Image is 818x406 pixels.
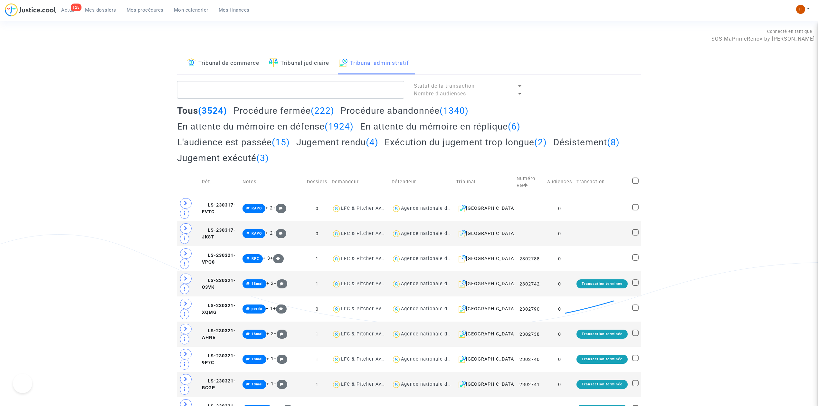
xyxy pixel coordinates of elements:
[576,279,628,288] div: Transaction terminée
[339,53,409,74] a: Tribunal administratif
[332,304,341,314] img: icon-user.svg
[459,355,466,363] img: icon-archive.svg
[341,281,392,286] div: LFC & Pitcher Avocat
[256,153,269,163] span: (3)
[385,137,547,148] h2: Exécution du jugement trop longue
[273,306,287,311] span: +
[177,105,227,116] h2: Tous
[796,5,805,14] img: fc99b196863ffcca57bb8fe2645aafd9
[401,206,472,211] div: Agence nationale de l'habitat
[202,328,236,341] span: LS-230321-AHNE
[459,230,466,237] img: icon-archive.svg
[341,356,392,362] div: LFC & Pitcher Avocat
[329,168,389,196] td: Demandeur
[266,281,274,286] span: + 2
[341,331,392,337] div: LFC & Pitcher Avocat
[332,279,341,289] img: icon-user.svg
[392,204,401,213] img: icon-user.svg
[273,230,287,236] span: +
[5,3,56,16] img: jc-logo.svg
[341,231,392,236] div: LFC & Pitcher Avocat
[177,137,290,148] h2: L'audience est passée
[252,357,263,361] span: 18mai
[305,168,329,196] td: Dossiers
[545,246,574,271] td: 0
[576,330,628,339] div: Transaction terminée
[360,121,520,132] h2: En attente du mémoire en réplique
[553,137,620,148] h2: Désistement
[296,137,378,148] h2: Jugement rendu
[305,221,329,246] td: 0
[392,355,401,364] img: icon-user.svg
[273,205,287,211] span: +
[274,281,288,286] span: +
[401,231,472,236] div: Agence nationale de l'habitat
[545,296,574,322] td: 0
[80,5,121,15] a: Mes dossiers
[240,168,305,196] td: Notes
[219,7,250,13] span: Mes finances
[252,307,262,311] span: perdu
[341,306,392,312] div: LFC & Pitcher Avocat
[202,227,236,240] span: LS-230317-JK8T
[202,202,236,215] span: LS-230317-FVTC
[456,230,512,237] div: [GEOGRAPHIC_DATA]
[174,7,208,13] span: Mon calendrier
[214,5,255,15] a: Mes finances
[401,256,472,261] div: Agence nationale de l'habitat
[392,279,401,289] img: icon-user.svg
[514,296,545,322] td: 2302790
[514,322,545,347] td: 2302738
[459,330,466,338] img: icon-archive.svg
[252,282,263,286] span: 18mai
[456,305,512,313] div: [GEOGRAPHIC_DATA]
[545,322,574,347] td: 0
[85,7,116,13] span: Mes dossiers
[198,105,227,116] span: (3524)
[545,196,574,221] td: 0
[305,296,329,322] td: 0
[177,121,354,132] h2: En attente du mémoire en défense
[514,246,545,271] td: 2302788
[305,271,329,296] td: 1
[414,91,466,97] span: Nombre d'audiences
[202,303,236,315] span: LS-230321-XQMG
[459,305,466,313] img: icon-archive.svg
[71,4,81,11] div: 128
[13,374,32,393] iframe: Help Scout Beacon - Open
[459,381,466,388] img: icon-archive.svg
[389,168,454,196] td: Défendeur
[514,271,545,296] td: 2302742
[454,168,514,196] td: Tribunal
[202,353,236,366] span: LS-230321-9P7C
[545,221,574,246] td: 0
[339,58,347,67] img: icon-archive.svg
[401,356,472,362] div: Agence nationale de l'habitat
[576,355,628,364] div: Transaction terminée
[514,347,545,372] td: 2302740
[200,168,240,196] td: Réf.
[274,331,288,336] span: +
[392,229,401,238] img: icon-user.svg
[121,5,169,15] a: Mes procédures
[514,168,545,196] td: Numéro RG
[456,381,512,388] div: [GEOGRAPHIC_DATA]
[311,105,334,116] span: (222)
[545,271,574,296] td: 0
[456,255,512,263] div: [GEOGRAPHIC_DATA]
[332,254,341,264] img: icon-user.svg
[456,330,512,338] div: [GEOGRAPHIC_DATA]
[305,322,329,347] td: 1
[607,137,620,148] span: (8)
[456,205,512,212] div: [GEOGRAPHIC_DATA]
[56,5,80,15] a: 128Actus
[265,205,273,211] span: + 2
[61,7,75,13] span: Actus
[545,372,574,397] td: 0
[456,280,512,288] div: [GEOGRAPHIC_DATA]
[401,382,472,387] div: Agence nationale de l'habitat
[177,152,269,164] h2: Jugement exécuté
[440,105,469,116] span: (1340)
[252,206,262,210] span: RAPO
[534,137,547,148] span: (2)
